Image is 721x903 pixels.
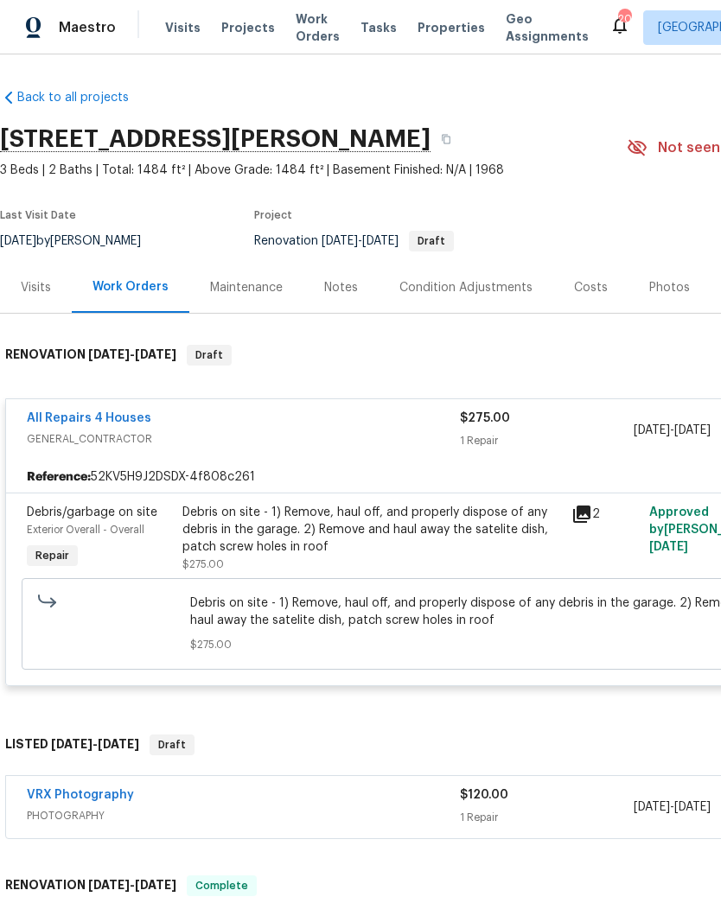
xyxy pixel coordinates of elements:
span: Projects [221,19,275,36]
span: [DATE] [674,424,711,436]
span: Exterior Overall - Overall [27,525,144,535]
div: Notes [324,279,358,296]
div: Costs [574,279,608,296]
span: [DATE] [634,801,670,813]
span: Repair [29,547,76,564]
span: Draft [411,236,452,246]
span: [DATE] [135,879,176,891]
span: [DATE] [362,235,399,247]
div: Condition Adjustments [399,279,533,296]
span: - [634,422,711,439]
b: Reference: [27,468,91,486]
span: [DATE] [88,879,130,891]
span: Tasks [360,22,397,34]
span: GENERAL_CONTRACTOR [27,430,460,448]
span: Properties [418,19,485,36]
h6: RENOVATION [5,345,176,366]
h6: RENOVATION [5,875,176,896]
span: Debris/garbage on site [27,506,157,518]
div: Debris on site - 1) Remove, haul off, and properly dispose of any debris in the garage. 2) Remove... [182,504,561,556]
button: Copy Address [431,124,462,155]
span: Project [254,210,292,220]
div: 1 Repair [460,432,633,449]
span: [DATE] [674,801,711,813]
h6: LISTED [5,734,139,755]
span: - [634,798,711,816]
a: VRX Photography [27,789,134,801]
span: Renovation [254,235,454,247]
span: [DATE] [135,348,176,360]
span: Geo Assignments [506,10,589,45]
div: Photos [649,279,690,296]
span: $120.00 [460,789,508,801]
span: - [88,348,176,360]
span: $275.00 [460,412,510,424]
span: [DATE] [322,235,358,247]
span: Maestro [59,19,116,36]
span: Complete [188,877,255,894]
span: $275.00 [182,559,224,569]
span: [DATE] [51,738,93,750]
span: [DATE] [634,424,670,436]
div: Maintenance [210,279,283,296]
span: Visits [165,19,201,36]
span: - [322,235,399,247]
span: [DATE] [98,738,139,750]
div: 2 [571,504,639,525]
div: 20 [618,10,630,28]
span: [DATE] [88,348,130,360]
span: Draft [151,736,193,754]
div: Visits [21,279,51,296]
a: All Repairs 4 Houses [27,412,151,424]
span: - [88,879,176,891]
span: PHOTOGRAPHY [27,807,460,824]
div: 1 Repair [460,809,633,826]
span: - [51,738,139,750]
div: Work Orders [93,278,169,296]
span: Work Orders [296,10,340,45]
span: Draft [188,347,230,364]
span: [DATE] [649,541,688,553]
